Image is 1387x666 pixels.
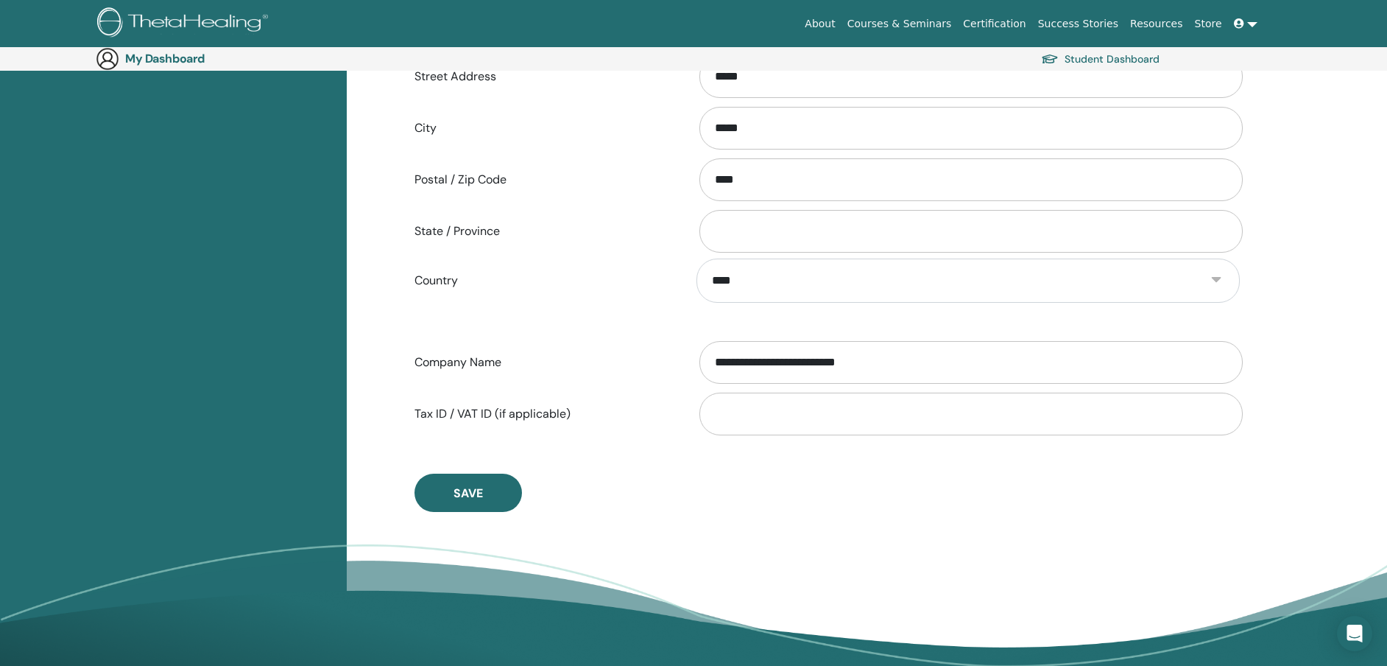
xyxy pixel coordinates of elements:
a: Store [1189,10,1228,38]
div: Open Intercom Messenger [1337,616,1372,651]
label: City [403,114,686,142]
label: Country [403,267,686,295]
a: Resources [1124,10,1189,38]
label: Postal / Zip Code [403,166,686,194]
img: generic-user-icon.jpg [96,47,119,71]
span: Save [453,486,483,501]
img: logo.png [97,7,273,41]
a: Certification [957,10,1031,38]
label: Street Address [403,63,686,91]
label: State / Province [403,217,686,245]
a: Success Stories [1032,10,1124,38]
label: Tax ID / VAT ID (if applicable) [403,400,686,428]
a: About [799,10,841,38]
h3: My Dashboard [125,52,272,66]
a: Student Dashboard [1041,49,1160,69]
a: Courses & Seminars [841,10,958,38]
img: graduation-cap.svg [1041,53,1059,66]
button: Save [414,474,522,512]
label: Company Name [403,348,686,376]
